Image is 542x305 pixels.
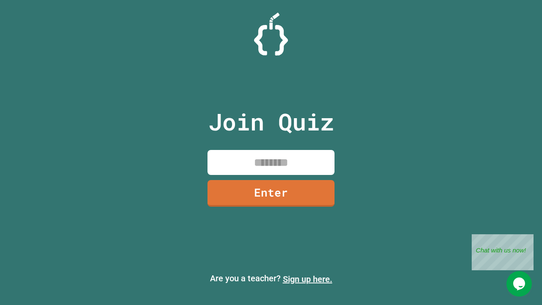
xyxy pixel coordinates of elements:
[472,234,534,270] iframe: chat widget
[7,272,535,286] p: Are you a teacher?
[208,104,334,139] p: Join Quiz
[283,274,332,284] a: Sign up here.
[506,271,534,297] iframe: chat widget
[254,13,288,55] img: Logo.svg
[207,180,335,207] a: Enter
